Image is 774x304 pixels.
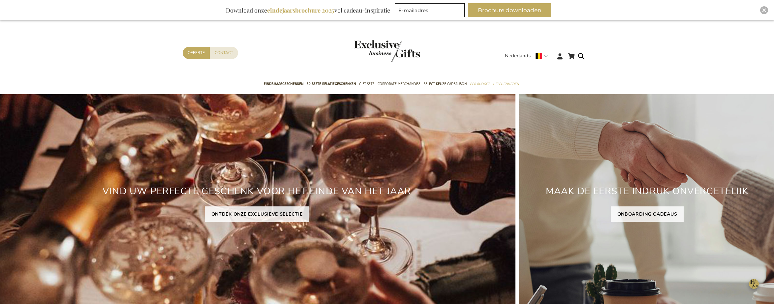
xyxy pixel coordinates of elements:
input: E-mailadres [395,3,465,17]
span: Corporate Merchandise [378,80,420,87]
a: ONTDEK ONZE EXCLUSIEVE SELECTIE [205,206,309,222]
img: Close [762,8,766,12]
img: Exclusive Business gifts logo [354,40,420,62]
span: Eindejaarsgeschenken [264,80,303,87]
div: Download onze vol cadeau-inspiratie [223,3,393,17]
a: store logo [354,40,387,62]
span: Nederlands [505,52,531,60]
div: Close [760,6,768,14]
form: marketing offers and promotions [395,3,467,19]
a: Offerte [183,47,210,59]
a: Contact [210,47,238,59]
div: Nederlands [505,52,552,60]
b: eindejaarsbrochure 2025 [267,6,334,14]
span: Gift Sets [359,80,374,87]
button: Brochure downloaden [468,3,551,17]
a: ONBOARDING CADEAUS [611,206,684,222]
span: Gelegenheden [493,80,519,87]
span: 50 beste relatiegeschenken [307,80,356,87]
span: Per Budget [470,80,490,87]
span: Select Keuze Cadeaubon [424,80,467,87]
